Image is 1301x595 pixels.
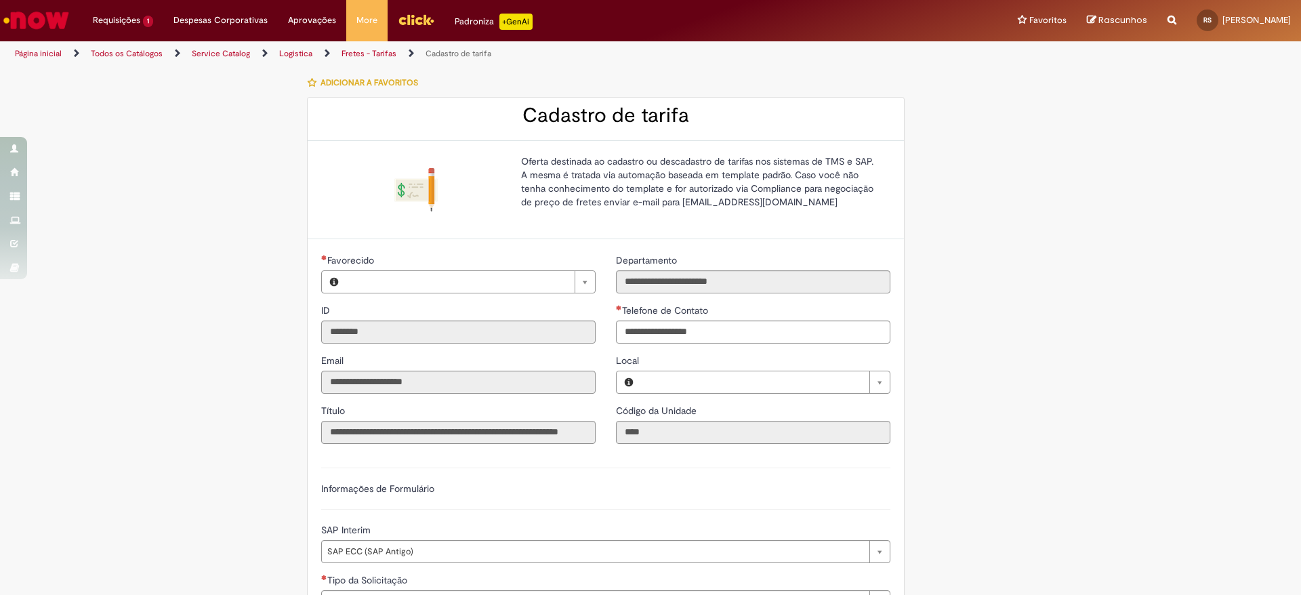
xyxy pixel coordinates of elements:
[616,421,890,444] input: Código da Unidade
[616,321,890,344] input: Telefone de Contato
[143,16,153,27] span: 1
[327,254,377,266] span: Necessários - Favorecido
[616,254,680,266] span: Somente leitura - Departamento
[321,77,418,88] span: Adicionar a Favoritos
[192,48,250,59] a: Service Catalog
[1029,14,1067,27] span: Favoritos
[10,41,857,66] ul: Trilhas de página
[321,354,346,367] label: Somente leitura - Email
[279,48,312,59] a: Logistica
[321,304,333,317] label: Somente leitura - ID
[321,255,327,260] span: Necessários
[342,48,396,59] a: Fretes - Tarifas
[616,270,890,293] input: Departamento
[617,371,641,393] button: Local, Visualizar este registro
[622,304,711,316] span: Telefone de Contato
[616,404,699,417] label: Somente leitura - Código da Unidade
[1,7,71,34] img: ServiceNow
[1087,14,1147,27] a: Rascunhos
[173,14,268,27] span: Despesas Corporativas
[307,68,426,97] button: Adicionar a Favoritos
[321,104,890,127] h2: Cadastro de tarifa
[1203,16,1212,24] span: RS
[321,354,346,367] span: Somente leitura - Email
[616,305,622,310] span: Obrigatório Preenchido
[321,404,348,417] label: Somente leitura - Título
[327,541,863,562] span: SAP ECC (SAP Antigo)
[93,14,140,27] span: Requisições
[426,48,491,59] a: Cadastro de tarifa
[15,48,62,59] a: Página inicial
[398,9,434,30] img: click_logo_yellow_360x200.png
[91,48,163,59] a: Todos os Catálogos
[321,575,327,580] span: Necessários
[321,421,596,444] input: Título
[346,271,595,293] a: Limpar campo Favorecido
[321,483,434,495] label: Informações de Formulário
[322,271,346,293] button: Favorecido, Visualizar este registro
[394,168,438,211] img: Cadastro de tarifa
[356,14,377,27] span: More
[499,14,533,30] p: +GenAi
[327,574,410,586] span: Tipo da Solicitação
[641,371,890,393] a: Limpar campo Local
[616,253,680,267] label: Somente leitura - Departamento
[455,14,533,30] div: Padroniza
[616,354,642,367] span: Local
[321,321,596,344] input: ID
[321,524,373,536] span: SAP Interim
[321,371,596,394] input: Email
[1222,14,1291,26] span: [PERSON_NAME]
[521,155,880,209] p: Oferta destinada ao cadastro ou descadastro de tarifas nos sistemas de TMS e SAP. A mesma é trata...
[288,14,336,27] span: Aprovações
[321,405,348,417] span: Somente leitura - Título
[616,405,699,417] span: Somente leitura - Código da Unidade
[1098,14,1147,26] span: Rascunhos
